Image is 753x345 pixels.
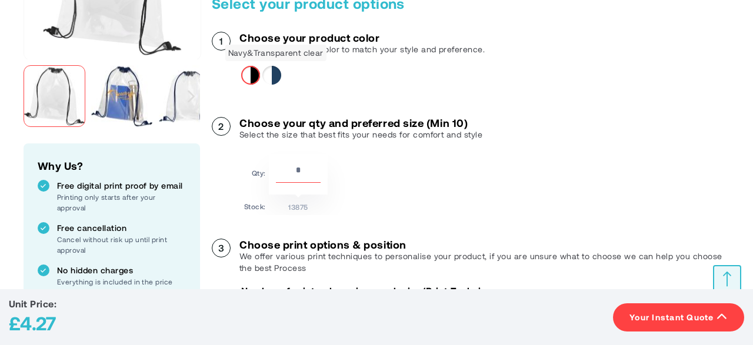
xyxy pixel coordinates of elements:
[57,234,186,255] p: Cancel without risk up until print approval
[244,197,266,212] td: Stock:
[228,48,324,58] div: Navy&Transparent clear
[262,66,281,85] div: Navy&Transparent clear
[239,43,485,55] p: Select your desired color to match your style and preference.
[239,129,482,140] p: Select the size that best fits your needs for comfort and style
[24,59,91,133] div: Lancaster transparent drawstring bag 5L
[241,284,498,297] p: Number of print colours in your design/Print Technique
[239,250,729,274] p: We offer various print techniques to personalise your product, if you are unsure what to choose w...
[159,65,221,127] img: Lancaster transparent drawstring bag 5L
[9,310,56,336] div: £4.27
[239,32,485,43] h3: Choose your product color
[244,154,266,195] td: Qty:
[613,303,744,331] button: Your Instant Quote
[24,65,85,127] img: Lancaster transparent drawstring bag 5L
[38,158,186,174] h2: Why Us?
[241,66,260,85] div: Solid black&Transparent clear
[239,117,482,129] h3: Choose your qty and preferred size (Min 10)
[629,311,714,323] span: Your Instant Quote
[91,65,153,127] img: Lancaster transparent drawstring bag 5L
[182,59,200,133] div: Next
[57,222,186,234] p: Free cancellation
[57,276,186,287] p: Everything is included in the price
[269,197,328,212] td: 13875
[159,59,226,133] div: Lancaster transparent drawstring bag 5L
[57,192,186,213] p: Printing only starts after your approval
[57,264,186,276] p: No hidden charges
[9,298,56,309] span: Unit Price:
[57,180,186,192] p: Free digital print proof by email
[239,239,729,250] h3: Choose print options & position
[91,59,159,133] div: Lancaster transparent drawstring bag 5L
